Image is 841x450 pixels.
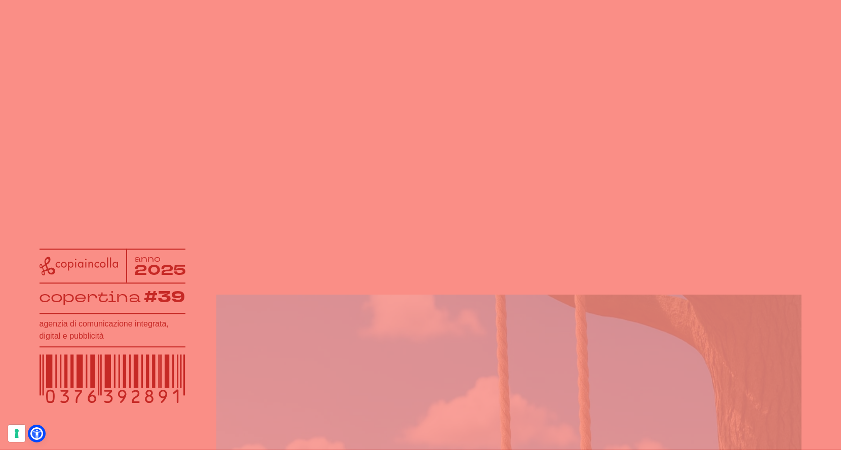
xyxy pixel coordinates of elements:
[39,287,141,307] tspan: copertina
[134,253,161,264] tspan: anno
[144,287,185,308] tspan: #39
[30,427,43,440] a: Open Accessibility Menu
[134,260,186,279] tspan: 2025
[8,425,25,442] button: Le tue preferenze relative al consenso per le tecnologie di tracciamento
[40,318,186,342] h1: agenzia di comunicazione integrata, digital e pubblicità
